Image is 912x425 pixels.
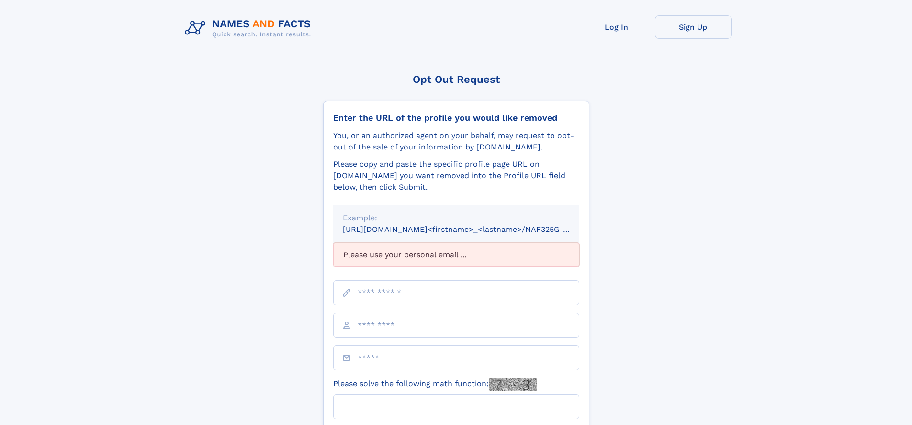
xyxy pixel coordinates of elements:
div: Please copy and paste the specific profile page URL on [DOMAIN_NAME] you want removed into the Pr... [333,159,579,193]
div: Enter the URL of the profile you would like removed [333,113,579,123]
a: Sign Up [655,15,732,39]
small: [URL][DOMAIN_NAME]<firstname>_<lastname>/NAF325G-xxxxxxxx [343,225,597,234]
div: You, or an authorized agent on your behalf, may request to opt-out of the sale of your informatio... [333,130,579,153]
div: Please use your personal email ... [333,243,579,267]
img: Logo Names and Facts [181,15,319,41]
a: Log In [578,15,655,39]
div: Opt Out Request [323,73,589,85]
label: Please solve the following math function: [333,378,537,391]
div: Example: [343,212,570,224]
